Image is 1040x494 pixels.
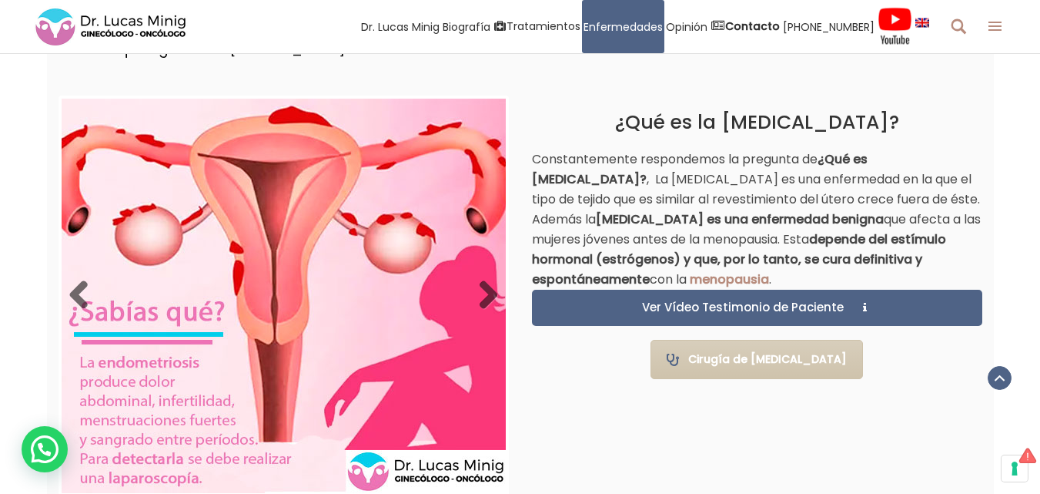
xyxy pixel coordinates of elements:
span: Biografía [443,18,490,35]
img: language english [915,18,929,27]
img: La endometriosis produce Dolor abdominal, infertilidad, sintomas de enfermedad [62,99,506,493]
strong: depende del estímulo hormonal (estrógenos) y que, por lo tanto, se cura definitiva y espontáneamente [532,230,946,288]
span: Opinión [666,18,707,35]
span: Enfermedades [584,18,663,35]
span: Dr. Lucas Minig [361,18,440,35]
p: Constantemente respondemos la pregunta de , La [MEDICAL_DATA] es una enfermedad en la que el tipo... [532,150,982,290]
a: Previous [69,281,100,311]
strong: [MEDICAL_DATA] es una enfermedad benigna [596,210,884,228]
a: menopausia [690,271,769,288]
a: Cirugía de [MEDICAL_DATA] [650,340,863,379]
h2: ¿Qué es la [MEDICAL_DATA]? [532,111,982,134]
span: [PHONE_NUMBER] [783,18,874,35]
img: Videos Youtube Ginecología [878,7,912,45]
div: WhatsApp contact [22,426,68,472]
span: Tratamientos [507,18,580,35]
a: Next [467,281,498,311]
strong: Contacto [725,18,780,34]
span: Ver Vídeo Testimonio de Paciente [634,301,847,313]
a: Ver Vídeo Testimonio de Paciente [532,290,982,326]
